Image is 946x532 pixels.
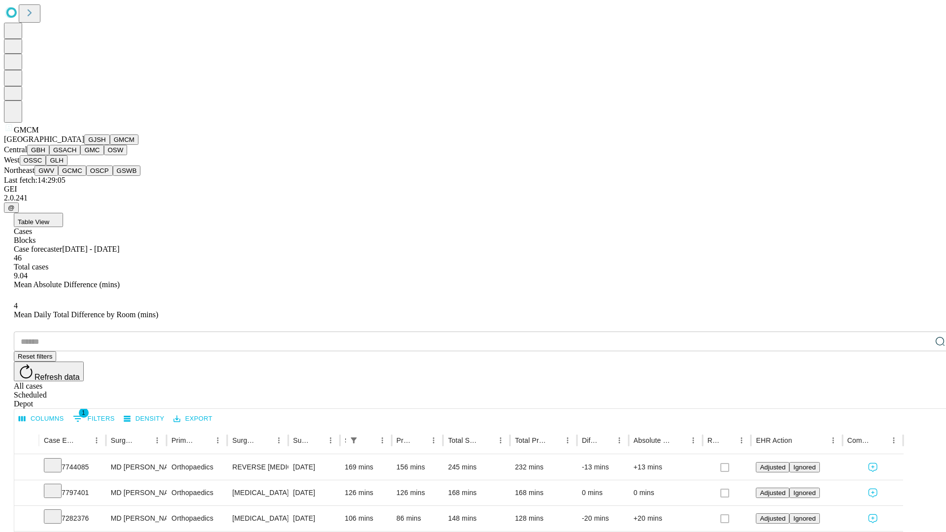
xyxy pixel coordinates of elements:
[272,433,286,447] button: Menu
[4,156,20,164] span: West
[171,455,222,480] div: Orthopaedics
[293,436,309,444] div: Surgery Date
[582,480,624,505] div: 0 mins
[113,166,141,176] button: GSWB
[515,455,572,480] div: 232 mins
[4,185,942,194] div: GEI
[397,480,439,505] div: 126 mins
[756,462,789,472] button: Adjusted
[345,506,387,531] div: 106 mins
[826,433,840,447] button: Menu
[345,436,346,444] div: Scheduled In Room Duration
[111,455,162,480] div: MD [PERSON_NAME] [PERSON_NAME]
[150,433,164,447] button: Menu
[18,353,52,360] span: Reset filters
[19,485,34,502] button: Expand
[232,480,283,505] div: [MEDICAL_DATA] [MEDICAL_DATA]
[171,506,222,531] div: Orthopaedics
[110,134,138,145] button: GMCM
[111,480,162,505] div: MD [PERSON_NAME] [PERSON_NAME]
[793,433,807,447] button: Sort
[18,218,49,226] span: Table View
[793,464,815,471] span: Ignored
[49,145,80,155] button: GSACH
[62,245,119,253] span: [DATE] - [DATE]
[793,515,815,522] span: Ignored
[375,433,389,447] button: Menu
[397,436,412,444] div: Predicted In Room Duration
[20,155,46,166] button: OSSC
[448,455,505,480] div: 245 mins
[789,488,819,498] button: Ignored
[19,459,34,476] button: Expand
[4,145,27,154] span: Central
[760,464,785,471] span: Adjusted
[171,411,215,427] button: Export
[14,254,22,262] span: 46
[16,411,67,427] button: Select columns
[46,155,67,166] button: GLH
[80,145,103,155] button: GMC
[111,436,135,444] div: Surgeon Name
[27,145,49,155] button: GBH
[171,480,222,505] div: Orthopaedics
[14,126,39,134] span: GMCM
[582,436,598,444] div: Difference
[44,480,101,505] div: 7797401
[90,433,103,447] button: Menu
[111,506,162,531] div: MD [PERSON_NAME] [PERSON_NAME]
[515,506,572,531] div: 128 mins
[448,436,479,444] div: Total Scheduled Duration
[756,513,789,524] button: Adjusted
[14,263,48,271] span: Total cases
[873,433,887,447] button: Sort
[232,506,283,531] div: [MEDICAL_DATA] [MEDICAL_DATA], EXTENSIVE, 3 OR MORE DISCRETE STRUCTURES
[14,351,56,362] button: Reset filters
[14,271,28,280] span: 9.04
[44,436,75,444] div: Case Epic Id
[197,433,211,447] button: Sort
[4,166,34,174] span: Northeast
[324,433,338,447] button: Menu
[8,204,15,211] span: @
[121,411,167,427] button: Density
[599,433,612,447] button: Sort
[397,506,439,531] div: 86 mins
[310,433,324,447] button: Sort
[448,480,505,505] div: 168 mins
[4,202,19,213] button: @
[612,433,626,447] button: Menu
[347,433,361,447] div: 1 active filter
[735,433,748,447] button: Menu
[293,506,335,531] div: [DATE]
[760,489,785,497] span: Adjusted
[79,408,89,418] span: 1
[634,455,698,480] div: +13 mins
[232,436,257,444] div: Surgery Name
[14,362,84,381] button: Refresh data
[4,194,942,202] div: 2.0.241
[14,280,120,289] span: Mean Absolute Difference (mins)
[515,436,546,444] div: Total Predicted Duration
[582,506,624,531] div: -20 mins
[34,166,58,176] button: GWV
[104,145,128,155] button: OSW
[293,455,335,480] div: [DATE]
[673,433,686,447] button: Sort
[84,134,110,145] button: GJSH
[76,433,90,447] button: Sort
[345,480,387,505] div: 126 mins
[847,436,872,444] div: Comments
[708,436,720,444] div: Resolved in EHR
[494,433,507,447] button: Menu
[686,433,700,447] button: Menu
[58,166,86,176] button: GCMC
[136,433,150,447] button: Sort
[44,455,101,480] div: 7744085
[4,176,66,184] span: Last fetch: 14:29:05
[448,506,505,531] div: 148 mins
[480,433,494,447] button: Sort
[547,433,561,447] button: Sort
[232,455,283,480] div: REVERSE [MEDICAL_DATA]
[887,433,901,447] button: Menu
